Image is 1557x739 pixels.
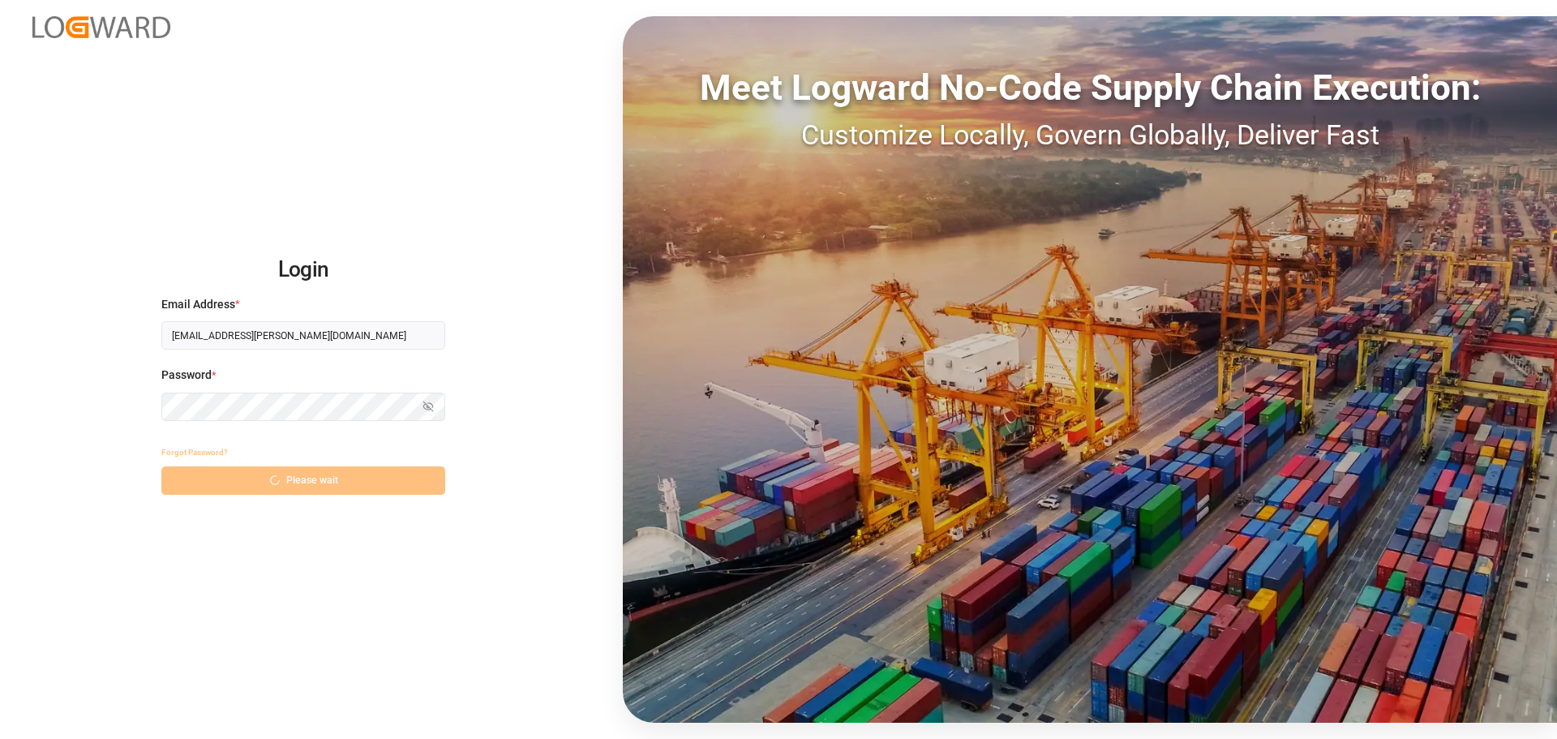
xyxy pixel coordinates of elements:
img: Logward_new_orange.png [32,16,170,38]
input: Enter your email [161,321,445,350]
div: Meet Logward No-Code Supply Chain Execution: [623,61,1557,114]
span: Password [161,367,212,384]
span: Email Address [161,296,235,313]
h2: Login [161,244,445,296]
div: Customize Locally, Govern Globally, Deliver Fast [623,114,1557,156]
